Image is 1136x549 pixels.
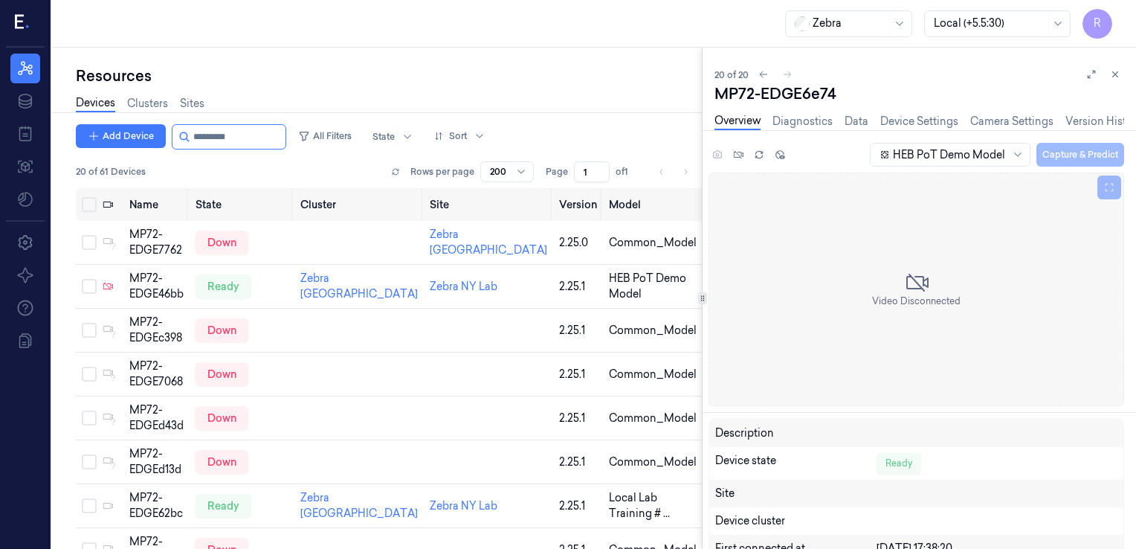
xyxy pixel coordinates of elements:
[880,114,958,129] a: Device Settings
[430,280,497,293] a: Zebra NY Lab
[82,323,97,338] button: Select row
[294,188,424,221] th: Cluster
[129,359,184,390] div: MP72-EDGE7068
[410,165,474,179] p: Rows per page
[76,65,702,86] div: Resources
[546,165,568,179] span: Page
[76,124,166,148] button: Add Device
[559,235,597,251] div: 2.25.0
[715,453,876,474] div: Device state
[196,231,248,254] div: down
[609,411,697,426] span: Common_Model
[559,411,597,426] div: 2.25.1
[1082,9,1112,39] button: R
[715,513,876,529] div: Device cluster
[82,455,97,469] button: Select row
[82,411,97,426] button: Select row
[196,406,248,430] div: down
[129,446,184,478] div: MP72-EDGEd13d
[129,402,184,434] div: MP72-EDGEd43d
[129,315,184,346] div: MP72-EDGEc398
[970,114,1053,129] a: Camera Settings
[196,450,248,474] div: down
[559,498,597,514] div: 2.25.1
[424,188,553,221] th: Site
[196,274,251,298] div: ready
[300,491,418,520] a: Zebra [GEOGRAPHIC_DATA]
[82,367,97,382] button: Select row
[603,188,732,221] th: Model
[129,227,184,258] div: MP72-EDGE7762
[127,96,168,112] a: Clusters
[82,279,97,294] button: Select row
[714,68,749,81] span: 20 of 20
[609,455,697,470] span: Common_Model
[300,272,418,301] a: Zebra [GEOGRAPHIC_DATA]
[129,490,184,521] div: MP72-EDGE62bc
[609,323,697,338] span: Common_Model
[714,113,761,130] a: Overview
[715,486,876,501] div: Site
[76,165,146,179] span: 20 of 61 Devices
[714,83,1124,104] div: MP72-EDGE6e74
[82,197,97,212] button: Select all
[616,165,639,179] span: of 1
[609,490,699,521] span: Local Lab Training # ...
[292,124,358,148] button: All Filters
[76,95,115,112] a: Devices
[609,235,697,251] span: Common_Model
[877,453,921,474] div: Ready
[82,235,97,250] button: Select row
[772,114,833,129] a: Diagnostics
[123,188,190,221] th: Name
[430,499,497,513] a: Zebra NY Lab
[872,295,961,308] span: Video Disconnected
[609,367,697,382] span: Common_Model
[430,228,547,257] a: Zebra [GEOGRAPHIC_DATA]
[129,271,184,302] div: MP72-EDGE46bb
[559,279,597,295] div: 2.25.1
[715,426,876,441] div: Description
[196,362,248,386] div: down
[845,114,868,129] a: Data
[196,494,251,518] div: ready
[609,271,699,302] span: HEB PoT Demo Model
[190,188,294,221] th: State
[82,498,97,513] button: Select row
[651,161,696,182] nav: pagination
[559,323,597,338] div: 2.25.1
[559,367,597,382] div: 2.25.1
[180,96,204,112] a: Sites
[553,188,603,221] th: Version
[196,318,248,342] div: down
[559,455,597,470] div: 2.25.1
